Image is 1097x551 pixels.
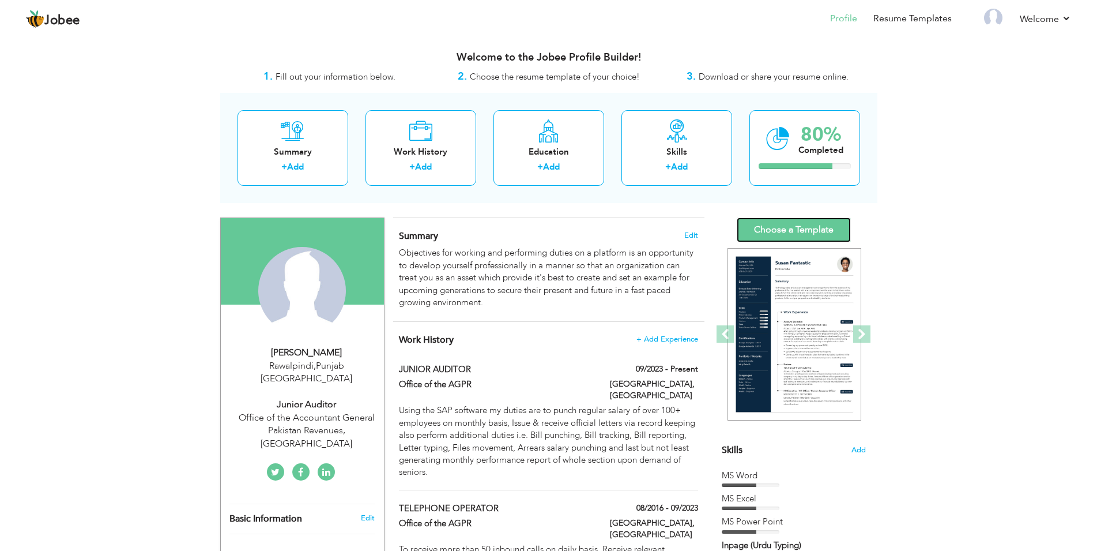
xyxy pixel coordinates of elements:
span: Work History [399,333,454,346]
a: Welcome [1020,12,1071,26]
a: Jobee [26,10,80,28]
label: Office of the AGPR [399,378,593,391]
label: TELEPHONE OPERATOR [399,503,593,515]
label: 08/2016 - 09/2023 [636,503,698,514]
label: JUNIOR AUDITOR [399,363,593,376]
div: Using the SAP software my duties are to punch regular salary of over 100+ employees on monthly ba... [399,404,698,479]
a: Add [543,161,560,173]
img: Profile Img [984,9,1002,27]
strong: 2. [458,69,467,84]
label: + [409,161,415,173]
div: 80% [798,125,843,144]
h4: Adding a summary is a quick and easy way to highlight your experience and interests. [399,230,698,242]
div: Education [503,146,595,158]
div: MS Power Point [722,516,866,528]
strong: 3. [687,69,696,84]
a: Add [671,161,688,173]
span: Download or share your resume online. [699,71,849,83]
div: Rawalpindi Punjab [GEOGRAPHIC_DATA] [229,359,384,386]
span: Skills [722,444,742,456]
a: Profile [830,12,857,25]
div: Junior Auditor [229,398,384,411]
a: Choose a Template [737,218,851,242]
div: MS Excel [722,493,866,505]
img: MUHAMMAD ADIL [258,247,346,335]
div: Office of the Accountant General Pakistan Revenues, [GEOGRAPHIC_DATA] [229,411,384,451]
a: Resume Templates [873,12,952,25]
span: Edit [684,231,698,239]
div: Objectives for working and performing duties on a platform is an opportunity to develop yourself ... [399,247,698,309]
div: MS Word [722,470,866,482]
a: Edit [361,513,375,523]
h4: This helps to show the companies you have worked for. [399,334,698,346]
div: [PERSON_NAME] [229,346,384,359]
strong: 1. [263,69,273,84]
div: Summary [247,146,339,158]
span: , [314,359,316,372]
span: Basic Information [229,514,302,524]
span: Summary [399,230,438,242]
div: Completed [798,144,843,156]
div: Work History [375,146,467,158]
span: + Add Experience [636,335,698,343]
h3: Welcome to the Jobee Profile Builder! [220,52,877,63]
label: + [665,161,671,173]
span: Jobee [44,14,80,27]
a: Add [287,161,304,173]
label: Office of the AGPR [399,518,593,530]
label: 09/2023 - Present [636,363,698,375]
label: + [281,161,287,173]
img: jobee.io [26,10,44,28]
a: Add [415,161,432,173]
div: Skills [631,146,723,158]
span: Fill out your information below. [276,71,395,83]
label: [GEOGRAPHIC_DATA], [GEOGRAPHIC_DATA] [610,378,698,402]
span: Add [851,445,866,456]
span: Choose the resume template of your choice! [470,71,640,83]
label: [GEOGRAPHIC_DATA], [GEOGRAPHIC_DATA] [610,518,698,541]
label: + [537,161,543,173]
